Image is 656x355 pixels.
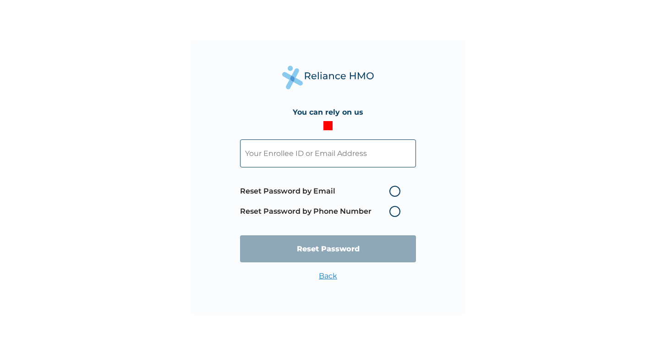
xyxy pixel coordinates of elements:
label: Reset Password by Email [240,186,405,197]
label: Reset Password by Phone Number [240,206,405,217]
span: Password reset method [240,181,405,222]
a: Back [319,272,337,280]
input: Reset Password [240,235,416,262]
input: Your Enrollee ID or Email Address [240,139,416,167]
img: Reliance Health's Logo [282,66,374,89]
h4: You can rely on us [293,108,363,116]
